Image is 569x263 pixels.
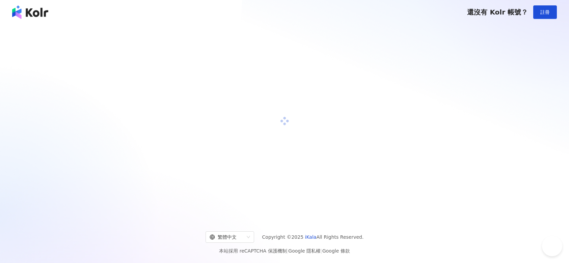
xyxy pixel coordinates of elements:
[305,234,317,240] a: iKala
[321,248,322,254] span: |
[287,248,289,254] span: |
[322,248,350,254] a: Google 條款
[12,5,48,19] img: logo
[542,236,562,256] iframe: Help Scout Beacon - Open
[540,9,550,15] span: 註冊
[219,247,350,255] span: 本站採用 reCAPTCHA 保護機制
[288,248,321,254] a: Google 隱私權
[467,8,528,16] span: 還沒有 Kolr 帳號？
[262,233,364,241] span: Copyright © 2025 All Rights Reserved.
[533,5,557,19] button: 註冊
[210,232,244,242] div: 繁體中文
